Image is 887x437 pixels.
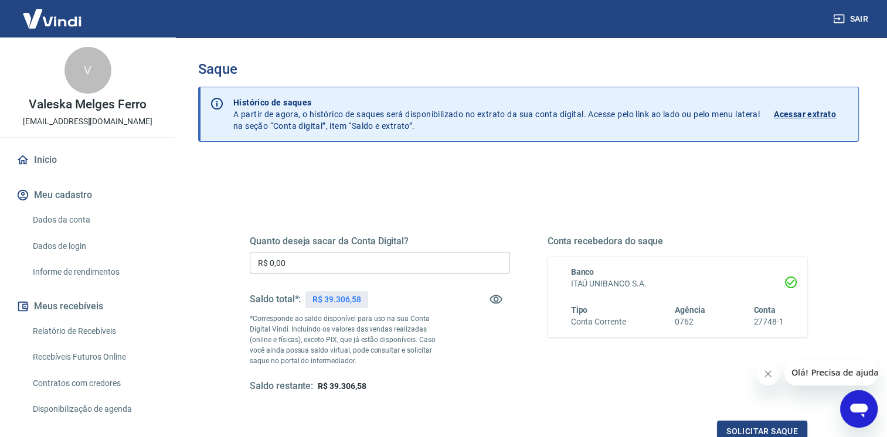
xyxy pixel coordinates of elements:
h5: Saldo total*: [250,293,301,305]
span: Banco [571,267,594,276]
a: Acessar extrato [774,97,849,132]
p: Valeska Melges Ferro [29,98,146,111]
a: Dados de login [28,234,161,258]
a: Início [14,147,161,173]
h5: Saldo restante: [250,380,313,392]
p: [EMAIL_ADDRESS][DOMAIN_NAME] [23,115,152,128]
span: Tipo [571,305,588,315]
a: Relatório de Recebíveis [28,319,161,343]
p: *Corresponde ao saldo disponível para uso na sua Conta Digital Vindi. Incluindo os valores das ve... [250,313,445,366]
a: Recebíveis Futuros Online [28,345,161,369]
span: Agência [675,305,705,315]
h3: Saque [198,61,859,77]
span: R$ 39.306,58 [318,381,366,391]
a: Disponibilização de agenda [28,397,161,421]
h6: ITAÚ UNIBANCO S.A. [571,278,784,290]
span: Conta [753,305,776,315]
img: Vindi [14,1,90,36]
p: Acessar extrato [774,108,836,120]
h5: Conta recebedora do saque [548,235,808,247]
h5: Quanto deseja sacar da Conta Digital? [250,235,510,247]
iframe: Fechar mensagem [756,362,780,385]
a: Contratos com credores [28,371,161,395]
button: Meu cadastro [14,182,161,208]
h6: Conta Corrente [571,316,626,328]
a: Dados da conta [28,208,161,232]
p: R$ 39.306,58 [312,293,361,306]
p: A partir de agora, o histórico de saques será disponibilizado no extrato da sua conta digital. Ac... [233,97,760,132]
div: V [64,47,111,94]
button: Meus recebíveis [14,293,161,319]
iframe: Mensagem da empresa [784,360,878,385]
iframe: Botão para abrir a janela de mensagens [840,390,878,428]
button: Sair [831,8,873,30]
h6: 27748-1 [753,316,784,328]
h6: 0762 [675,316,705,328]
a: Informe de rendimentos [28,260,161,284]
span: Olá! Precisa de ajuda? [7,8,98,18]
p: Histórico de saques [233,97,760,108]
